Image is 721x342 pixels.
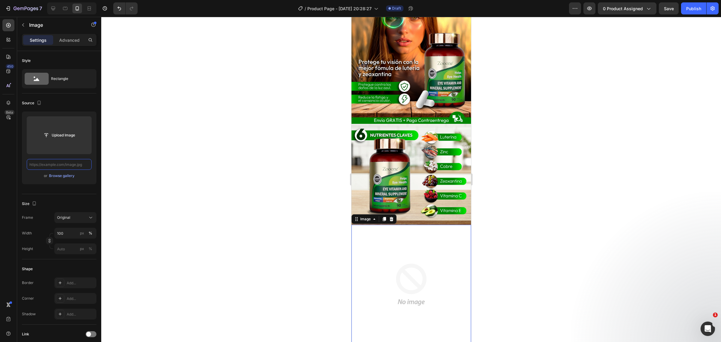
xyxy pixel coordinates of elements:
button: 0 product assigned [598,2,656,14]
button: Upload Image [38,130,80,141]
div: Border [22,280,34,286]
button: 7 [2,2,45,14]
p: 7 [39,5,42,12]
span: Draft [392,6,401,11]
div: px [80,246,84,252]
button: % [78,230,86,237]
div: Corner [22,296,34,301]
span: 0 product assigned [603,5,643,12]
button: px [87,230,94,237]
p: Advanced [59,37,80,43]
div: Beta [5,110,14,115]
p: Settings [30,37,47,43]
div: Add... [67,280,95,286]
span: Original [57,215,70,220]
label: Height [22,246,33,252]
iframe: Intercom live chat [701,322,715,336]
div: Add... [67,296,95,301]
iframe: Design area [351,17,471,342]
div: Shape [22,266,33,272]
div: Size [22,200,38,208]
button: Save [659,2,679,14]
div: Link [22,331,29,337]
p: Image [29,21,80,29]
button: px [87,245,94,252]
div: Add... [67,312,95,317]
div: % [89,246,92,252]
div: 450 [6,64,14,69]
label: Width [22,231,32,236]
div: Publish [686,5,701,12]
button: Original [54,212,96,223]
button: % [78,245,86,252]
input: px% [54,243,96,254]
div: Style [22,58,31,63]
span: / [305,5,306,12]
button: Browse gallery [49,173,75,179]
div: % [89,231,92,236]
input: https://example.com/image.jpg [27,159,92,170]
div: Shadow [22,311,36,317]
span: Product Page - [DATE] 20:28:27 [307,5,372,12]
div: Undo/Redo [113,2,138,14]
div: px [80,231,84,236]
button: Publish [681,2,706,14]
span: Save [664,6,674,11]
div: Source [22,99,43,107]
div: Rectangle [51,72,88,86]
input: px% [54,228,96,239]
span: or [44,172,47,179]
span: 1 [713,313,718,317]
label: Frame [22,215,33,220]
